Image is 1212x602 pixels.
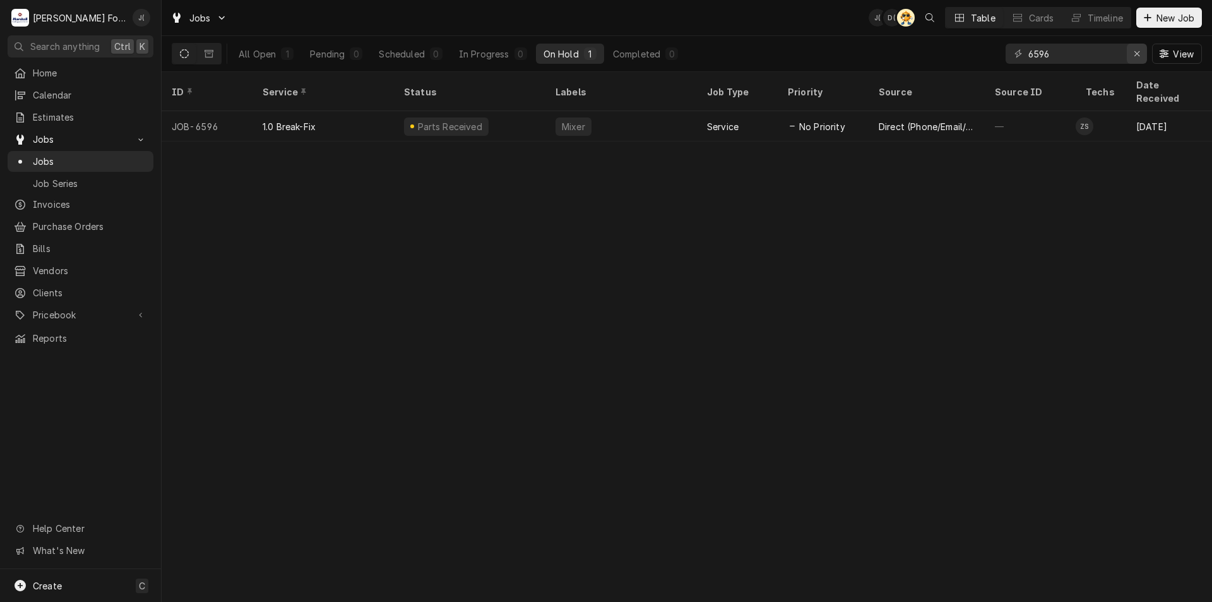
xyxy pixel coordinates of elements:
[869,9,886,27] div: J(
[8,304,153,325] a: Go to Pricebook
[310,47,345,61] div: Pending
[133,9,150,27] div: Jeff Debigare (109)'s Avatar
[1076,117,1093,135] div: ZS
[432,47,440,61] div: 0
[133,9,150,27] div: J(
[8,260,153,281] a: Vendors
[189,11,211,25] span: Jobs
[8,238,153,259] a: Bills
[8,85,153,105] a: Calendar
[1076,117,1093,135] div: Z Pending No Schedule's Avatar
[8,282,153,303] a: Clients
[586,47,594,61] div: 1
[1029,11,1054,25] div: Cards
[1028,44,1123,64] input: Keyword search
[33,581,62,591] span: Create
[517,47,525,61] div: 0
[8,216,153,237] a: Purchase Orders
[8,151,153,172] a: Jobs
[33,111,147,124] span: Estimates
[165,8,232,28] a: Go to Jobs
[8,518,153,539] a: Go to Help Center
[1086,85,1116,99] div: Techs
[1152,44,1202,64] button: View
[668,47,675,61] div: 0
[613,47,660,61] div: Completed
[8,35,153,57] button: Search anythingCtrlK
[1136,8,1202,28] button: New Job
[1154,11,1197,25] span: New Job
[33,522,146,535] span: Help Center
[995,85,1063,99] div: Source ID
[883,9,901,27] div: D(
[8,107,153,128] a: Estimates
[1127,44,1147,64] button: Erase input
[172,85,240,99] div: ID
[162,111,252,141] div: JOB-6596
[1170,47,1196,61] span: View
[920,8,940,28] button: Open search
[404,85,533,99] div: Status
[869,9,886,27] div: Jeff Debigare (109)'s Avatar
[263,85,381,99] div: Service
[8,194,153,215] a: Invoices
[33,133,128,146] span: Jobs
[561,120,586,133] div: Mixer
[33,264,147,277] span: Vendors
[239,47,276,61] div: All Open
[33,308,128,322] span: Pricebook
[8,63,153,83] a: Home
[897,9,915,27] div: AT
[11,9,29,27] div: Marshall Food Equipment Service's Avatar
[33,242,147,255] span: Bills
[971,11,995,25] div: Table
[352,47,360,61] div: 0
[379,47,424,61] div: Scheduled
[33,544,146,557] span: What's New
[707,85,768,99] div: Job Type
[544,47,579,61] div: On Hold
[879,120,975,133] div: Direct (Phone/Email/etc.)
[459,47,509,61] div: In Progress
[33,155,147,168] span: Jobs
[114,40,131,53] span: Ctrl
[883,9,901,27] div: David Testa (92)'s Avatar
[707,120,739,133] div: Service
[799,120,845,133] span: No Priority
[11,9,29,27] div: M
[33,286,147,299] span: Clients
[140,40,145,53] span: K
[555,85,687,99] div: Labels
[33,198,147,211] span: Invoices
[897,9,915,27] div: Adam Testa's Avatar
[8,328,153,349] a: Reports
[788,85,856,99] div: Priority
[8,540,153,561] a: Go to What's New
[33,88,147,102] span: Calendar
[8,173,153,194] a: Job Series
[33,220,147,233] span: Purchase Orders
[263,120,316,133] div: 1.0 Break-Fix
[985,111,1076,141] div: —
[33,177,147,190] span: Job Series
[1088,11,1123,25] div: Timeline
[879,85,972,99] div: Source
[33,11,126,25] div: [PERSON_NAME] Food Equipment Service
[30,40,100,53] span: Search anything
[33,332,147,345] span: Reports
[33,66,147,80] span: Home
[283,47,291,61] div: 1
[1136,78,1204,105] div: Date Received
[139,579,145,593] span: C
[416,120,484,133] div: Parts Received
[8,129,153,150] a: Go to Jobs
